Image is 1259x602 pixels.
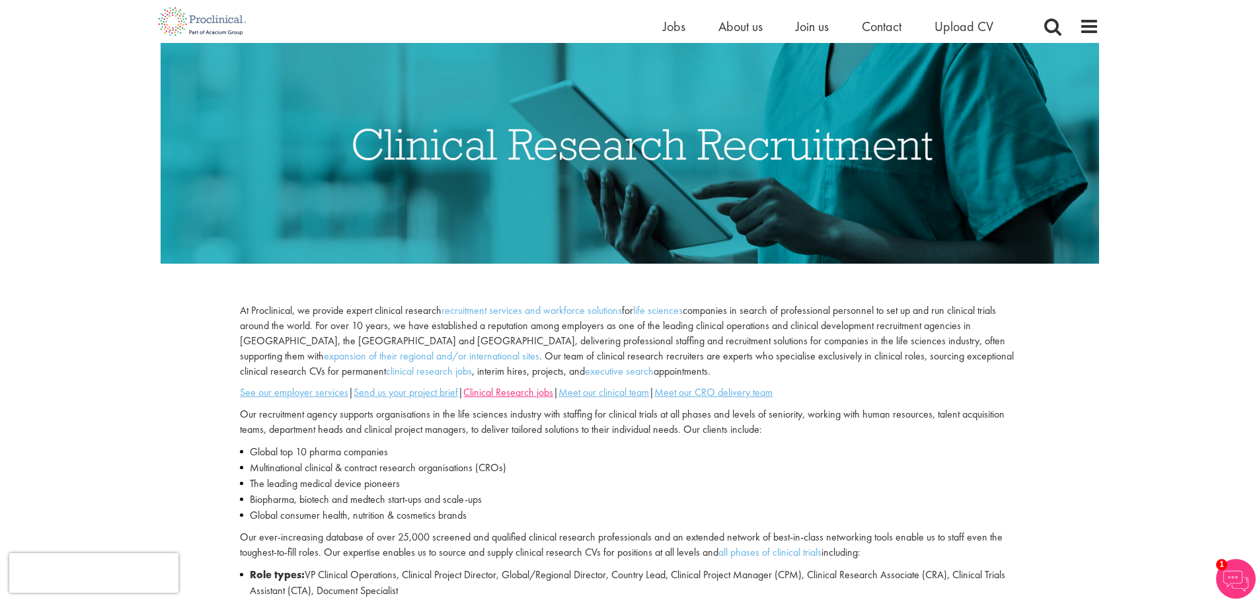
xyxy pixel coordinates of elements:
li: VP Clinical Operations, Clinical Project Director, Global/Regional Director, Country Lead, Clinic... [240,567,1018,599]
li: Global top 10 pharma companies [240,444,1018,460]
a: About us [718,18,763,35]
a: Meet our clinical team [558,385,649,399]
a: Join us [796,18,829,35]
a: Send us your project brief [354,385,458,399]
a: Clinical Research jobs [463,385,553,399]
li: The leading medical device pioneers [240,476,1018,492]
img: Chatbot [1216,559,1256,599]
img: Clinical Research Recruitment [161,29,1099,264]
strong: Role types: [250,568,305,582]
a: executive search [585,364,654,378]
li: Multinational clinical & contract research organisations (CROs) [240,460,1018,476]
span: 1 [1216,559,1227,570]
a: all phases of clinical trials [718,545,821,559]
iframe: reCAPTCHA [9,553,178,593]
a: Meet our CRO delivery team [654,385,773,399]
a: Contact [862,18,901,35]
p: Our ever-increasing database of over 25,000 screened and qualified clinical research professional... [240,530,1018,560]
a: expansion of their regional and/or international sites [324,349,539,363]
li: Global consumer health, nutrition & cosmetics brands [240,508,1018,523]
a: life sciences [633,303,683,317]
p: At Proclinical, we provide expert clinical research for companies in search of professional perso... [240,303,1018,379]
li: Biopharma, biotech and medtech start-ups and scale-ups [240,492,1018,508]
p: Our recruitment agency supports organisations in the life sciences industry with staffing for cli... [240,407,1018,437]
a: recruitment services and workforce solutions [441,303,622,317]
a: clinical research jobs [386,364,472,378]
a: Upload CV [935,18,993,35]
a: Jobs [663,18,685,35]
p: | | | | [240,385,1018,400]
a: See our employer services [240,385,348,399]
